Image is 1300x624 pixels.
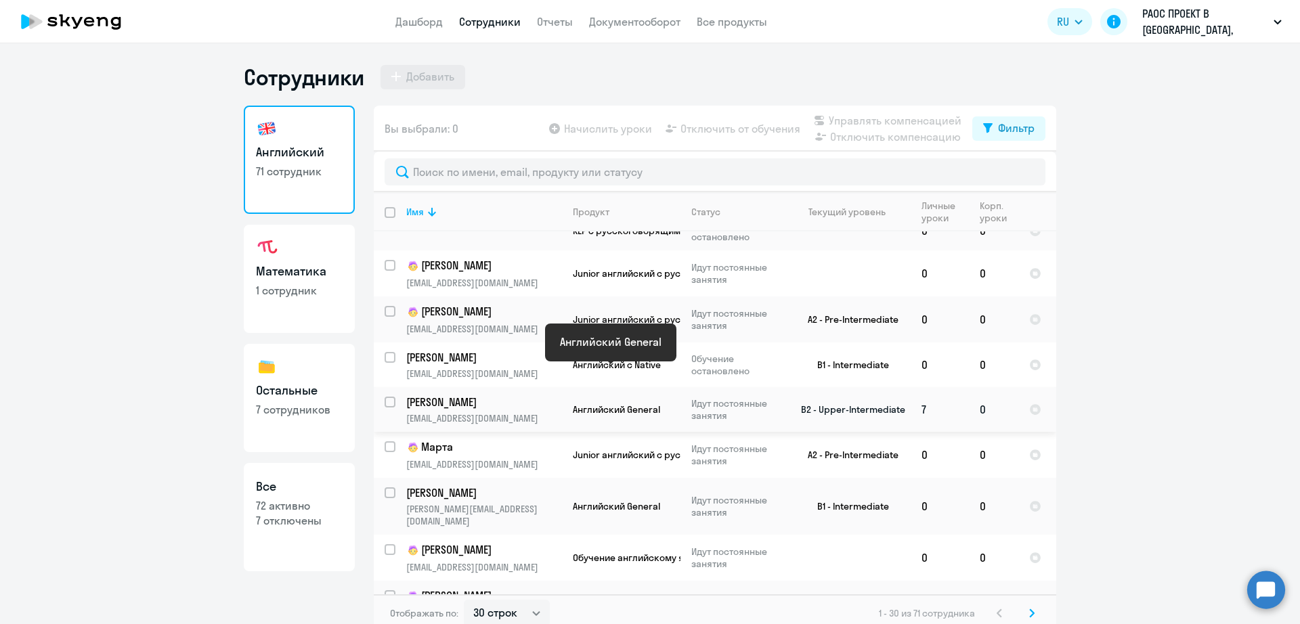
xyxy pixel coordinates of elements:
p: [PERSON_NAME] [406,485,559,500]
a: child[PERSON_NAME] [406,542,561,558]
h1: Сотрудники [244,64,364,91]
span: Junior английский с русскоговорящим преподавателем [573,267,827,280]
span: Английский General [573,403,660,416]
td: B1 - Intermediate [785,478,911,535]
td: B1 - Intermediate [785,342,911,387]
p: [EMAIL_ADDRESS][DOMAIN_NAME] [406,323,561,335]
p: [EMAIL_ADDRESS][DOMAIN_NAME] [406,561,561,573]
a: Документооборот [589,15,680,28]
p: [EMAIL_ADDRESS][DOMAIN_NAME] [406,367,561,380]
a: Отчеты [537,15,573,28]
p: Обучение остановлено [691,353,784,377]
td: 0 [911,342,969,387]
p: 7 отключены [256,513,343,528]
a: Все72 активно7 отключены [244,463,355,571]
p: [PERSON_NAME] [406,350,559,365]
a: Остальные7 сотрудников [244,344,355,452]
img: child [406,589,420,603]
td: 0 [911,478,969,535]
a: Дашборд [395,15,443,28]
p: Идут постоянные занятия [691,397,784,422]
button: Добавить [381,65,465,89]
p: Идут постоянные занятия [691,443,784,467]
p: [PERSON_NAME] [406,588,559,604]
a: Все продукты [697,15,767,28]
button: Фильтр [972,116,1045,141]
div: Продукт [573,206,609,218]
button: RU [1047,8,1092,35]
img: english [256,118,278,139]
td: 0 [969,432,1018,478]
p: Марта [406,439,559,455]
p: [PERSON_NAME][EMAIL_ADDRESS][DOMAIN_NAME] [406,503,561,527]
td: 0 [911,296,969,342]
a: child[PERSON_NAME] [406,304,561,320]
span: Junior английский с русскоговорящим преподавателем [573,449,827,461]
td: 0 [969,296,1018,342]
a: [PERSON_NAME] [406,485,561,500]
h3: Все [256,478,343,495]
div: Английский General [560,334,662,350]
td: 0 [911,535,969,581]
a: child[PERSON_NAME] [406,258,561,274]
img: math [256,237,278,259]
span: RU [1057,14,1069,30]
div: Текущий уровень [808,206,886,218]
p: Идут постоянные занятия [691,494,784,518]
p: [PERSON_NAME] [406,542,559,558]
p: Идут постоянные занятия [691,261,784,286]
p: 7 сотрудников [256,402,343,417]
div: Фильтр [998,120,1035,136]
img: child [406,259,420,273]
h3: Математика [256,263,343,280]
div: Добавить [406,68,454,85]
span: Отображать по: [390,607,458,619]
p: Идут постоянные занятия [691,307,784,332]
a: [PERSON_NAME] [406,350,561,365]
span: Английский с Native [573,359,661,371]
a: child[PERSON_NAME] [406,588,561,604]
p: [EMAIL_ADDRESS][DOMAIN_NAME] [406,458,561,470]
td: 0 [969,342,1018,387]
span: 1 - 30 из 71 сотрудника [879,607,975,619]
img: child [406,543,420,557]
img: others [256,356,278,378]
a: childМарта [406,439,561,455]
div: Текущий уровень [796,206,910,218]
td: 0 [969,250,1018,296]
div: Имя [406,206,561,218]
span: Вы выбрали: 0 [385,120,458,137]
p: [PERSON_NAME] [406,395,559,409]
a: [PERSON_NAME] [406,395,561,409]
p: 71 сотрудник [256,164,343,179]
a: Математика1 сотрудник [244,225,355,333]
td: 0 [969,478,1018,535]
p: [PERSON_NAME] [406,304,559,320]
td: 0 [911,432,969,478]
h3: Остальные [256,382,343,399]
p: РАОС ПРОЕКТ В [GEOGRAPHIC_DATA], ПРЕДСТАВИТЕЛЬСТВО АО, #3397 [1142,5,1268,38]
td: A2 - Pre-Intermediate [785,432,911,478]
h3: Английский [256,143,343,161]
img: child [406,441,420,454]
span: Английский General [573,500,660,512]
td: 0 [969,387,1018,432]
span: Обучение английскому языку ребенка KLP. Короткие уроки. Русскоговорящий преподаватель [573,552,993,564]
div: Корп. уроки [980,200,1018,224]
td: 0 [911,250,969,296]
p: [EMAIL_ADDRESS][DOMAIN_NAME] [406,412,561,424]
p: Идут постоянные занятия [691,545,784,570]
p: 72 активно [256,498,343,513]
p: Обучение остановлено [691,592,784,616]
a: Сотрудники [459,15,521,28]
td: B2 - Upper-Intermediate [785,387,911,432]
div: Имя [406,206,424,218]
input: Поиск по имени, email, продукту или статусу [385,158,1045,185]
td: A2 - Pre-Intermediate [785,296,911,342]
p: 1 сотрудник [256,283,343,298]
div: Личные уроки [922,200,968,224]
p: [EMAIL_ADDRESS][DOMAIN_NAME] [406,277,561,289]
div: Статус [691,206,720,218]
a: Английский71 сотрудник [244,106,355,214]
td: 0 [969,535,1018,581]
